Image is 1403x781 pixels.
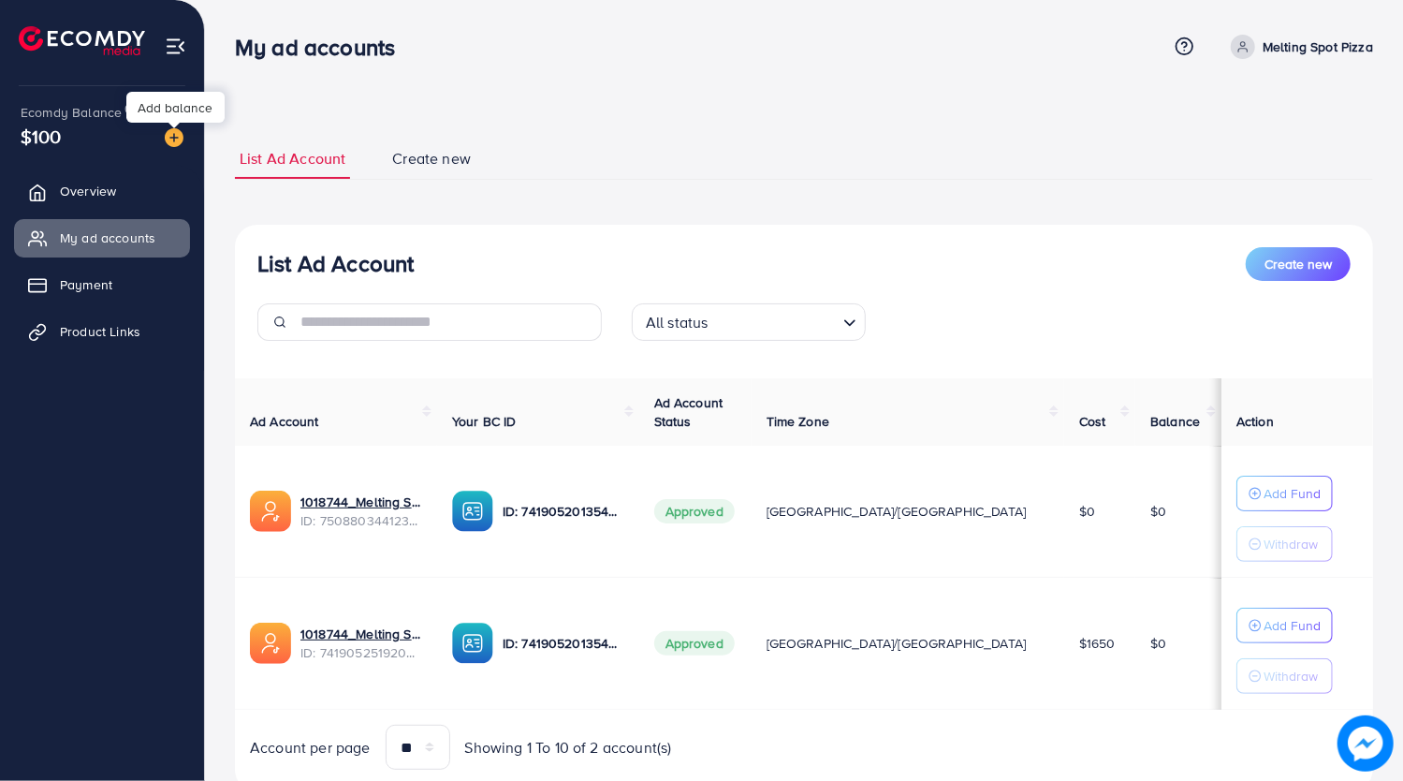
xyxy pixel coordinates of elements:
img: image [1337,715,1394,772]
button: Withdraw [1236,658,1333,694]
button: Create new [1246,247,1351,281]
span: Account per page [250,737,371,759]
a: Melting Spot Pizza [1223,35,1373,59]
a: Payment [14,266,190,303]
img: image [165,128,183,147]
span: Time Zone [767,412,829,431]
span: My ad accounts [60,228,155,247]
p: Add Fund [1264,482,1321,505]
span: $0 [1079,502,1095,521]
span: Cost [1079,412,1106,431]
span: $1650 [1079,634,1116,653]
a: Overview [14,172,190,210]
button: Add Fund [1236,476,1333,511]
a: My ad accounts [14,219,190,257]
p: Withdraw [1264,665,1318,687]
span: $0 [1150,634,1166,653]
span: Your BC ID [452,412,517,431]
button: Add Fund [1236,608,1333,643]
h3: My ad accounts [235,34,410,61]
p: Add Fund [1264,614,1321,637]
img: ic-ads-acc.e4c84228.svg [250,623,291,664]
a: Product Links [14,313,190,350]
span: Ad Account Status [654,393,723,431]
span: [GEOGRAPHIC_DATA]/[GEOGRAPHIC_DATA] [767,502,1027,521]
div: <span class='underline'>1018744_Melting Spot Ad Account_1727382788430</span></br>7419052519206371344 [300,625,422,663]
span: Product Links [60,322,140,341]
span: Action [1236,412,1274,431]
button: Withdraw [1236,526,1333,562]
div: <span class='underline'>1018744_Melting Spot 2_1748279543803</span></br>7508803441230299152 [300,493,422,531]
p: ID: 7419052013549682704 [503,632,624,655]
input: Search for option [714,305,836,336]
span: Balance [1150,412,1200,431]
span: $0 [1150,502,1166,521]
span: $100 [21,123,62,150]
p: Melting Spot Pizza [1263,36,1373,58]
div: Search for option [632,303,866,341]
span: ID: 7419052519206371344 [300,643,422,662]
p: ID: 7419052013549682704 [503,500,624,523]
img: menu [165,36,186,57]
span: Payment [60,275,112,294]
img: ic-ba-acc.ded83a64.svg [452,491,493,532]
div: Add balance [126,92,225,123]
img: logo [19,26,145,55]
span: ID: 7508803441230299152 [300,511,422,530]
span: Showing 1 To 10 of 2 account(s) [465,737,672,759]
h3: List Ad Account [257,250,414,277]
p: Withdraw [1264,533,1318,555]
span: Create new [1264,255,1332,273]
span: Ecomdy Balance [21,103,122,122]
span: Ad Account [250,412,319,431]
img: ic-ba-acc.ded83a64.svg [452,623,493,664]
a: 1018744_Melting Spot Ad Account_1727382788430 [300,625,422,643]
img: ic-ads-acc.e4c84228.svg [250,491,291,532]
span: Overview [60,182,116,200]
span: List Ad Account [240,148,345,169]
span: [GEOGRAPHIC_DATA]/[GEOGRAPHIC_DATA] [767,634,1027,653]
span: All status [642,309,712,336]
span: Approved [654,499,735,523]
span: Approved [654,631,735,656]
span: Create new [392,148,471,169]
a: 1018744_Melting Spot 2_1748279543803 [300,493,422,511]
